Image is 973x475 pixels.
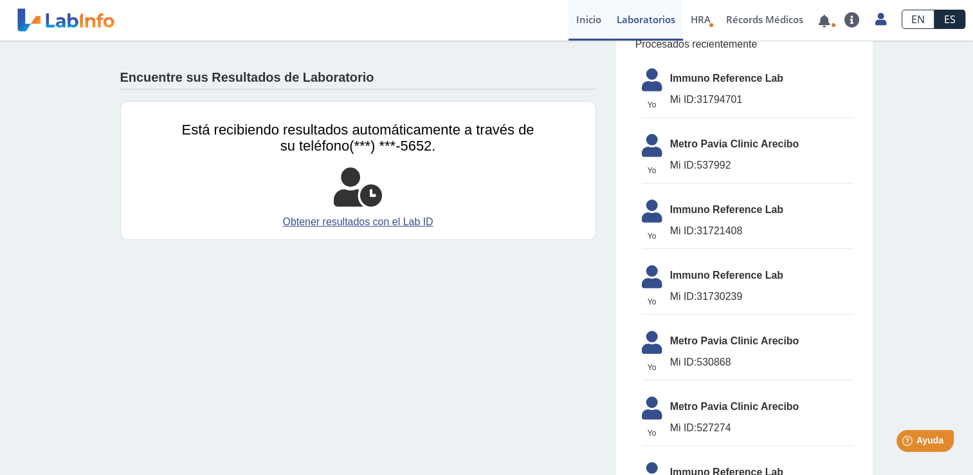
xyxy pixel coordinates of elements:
[670,289,853,304] span: 31730239
[670,94,697,105] span: Mi ID:
[670,268,853,283] span: Immuno Reference Lab
[670,160,697,171] span: Mi ID:
[670,355,853,370] span: 530868
[670,357,697,368] span: Mi ID:
[670,202,853,218] span: Immuno Reference Lab
[670,399,853,414] span: Metro Pavia Clinic Arecibo
[635,37,853,52] span: Procesados recientemente
[670,225,697,236] span: Mi ID:
[634,296,670,308] span: Yo
[670,291,697,302] span: Mi ID:
[670,420,853,436] span: 527274
[670,158,853,173] span: 537992
[634,99,670,111] span: Yo
[670,333,853,349] span: Metro Pavia Clinic Arecibo
[634,362,670,373] span: Yo
[634,427,670,439] span: Yo
[670,92,853,107] span: 31794701
[670,71,853,86] span: Immuno Reference Lab
[670,223,853,239] span: 31721408
[934,10,965,29] a: ES
[670,422,697,433] span: Mi ID:
[634,230,670,242] span: Yo
[902,10,934,29] a: EN
[182,122,534,154] span: Está recibiendo resultados automáticamente a través de su teléfono
[691,13,711,26] span: HRA
[670,136,853,152] span: Metro Pavia Clinic Arecibo
[859,425,959,461] iframe: Help widget launcher
[634,165,670,176] span: Yo
[182,214,534,230] a: Obtener resultados con el Lab ID
[120,70,374,86] h4: Encuentre sus Resultados de Laboratorio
